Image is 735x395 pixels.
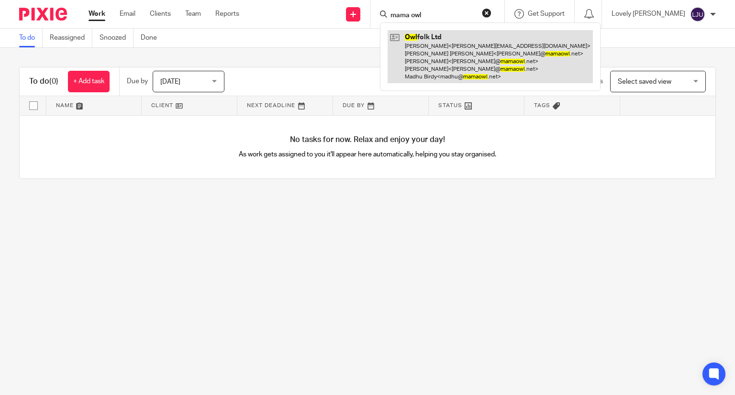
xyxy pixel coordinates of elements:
[20,135,715,145] h4: No tasks for now. Relax and enjoy your day!
[390,11,476,20] input: Search
[68,71,110,92] a: + Add task
[215,9,239,19] a: Reports
[528,11,565,17] span: Get Support
[618,78,671,85] span: Select saved view
[150,9,171,19] a: Clients
[185,9,201,19] a: Team
[89,9,105,19] a: Work
[19,29,43,47] a: To do
[482,8,491,18] button: Clear
[612,9,685,19] p: Lovely [PERSON_NAME]
[50,29,92,47] a: Reassigned
[120,9,135,19] a: Email
[690,7,705,22] img: svg%3E
[49,77,58,85] span: (0)
[160,78,180,85] span: [DATE]
[534,103,550,108] span: Tags
[100,29,134,47] a: Snoozed
[127,77,148,86] p: Due by
[141,29,164,47] a: Done
[194,150,542,159] p: As work gets assigned to you it'll appear here automatically, helping you stay organised.
[29,77,58,87] h1: To do
[19,8,67,21] img: Pixie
